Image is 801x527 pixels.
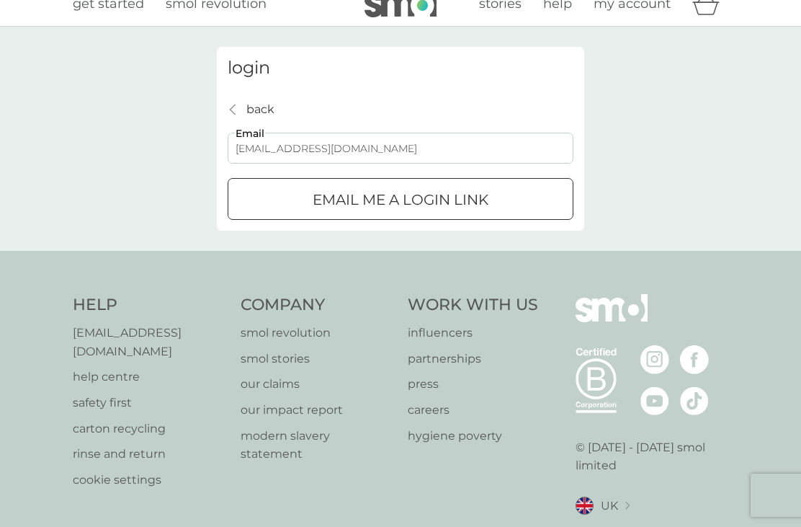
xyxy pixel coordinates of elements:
p: Email me a login link [313,188,488,211]
p: © [DATE] - [DATE] smol limited [576,438,729,475]
img: visit the smol Tiktok page [680,386,709,415]
a: partnerships [408,350,538,368]
a: smol stories [241,350,394,368]
a: [EMAIL_ADDRESS][DOMAIN_NAME] [73,324,226,360]
span: UK [601,497,618,515]
a: help centre [73,368,226,386]
a: modern slavery statement [241,427,394,464]
a: our claims [241,375,394,394]
p: back [246,100,274,119]
img: visit the smol Facebook page [680,345,709,374]
img: visit the smol Youtube page [640,386,669,415]
a: carton recycling [73,420,226,438]
h3: login [228,58,573,79]
img: select a new location [625,502,630,510]
a: safety first [73,394,226,412]
img: UK flag [576,497,594,515]
a: careers [408,401,538,420]
img: visit the smol Instagram page [640,345,669,374]
a: our impact report [241,401,394,420]
a: smol revolution [241,324,394,342]
h4: Work With Us [408,294,538,316]
img: smol [576,294,648,343]
a: cookie settings [73,471,226,490]
a: rinse and return [73,445,226,464]
a: press [408,375,538,394]
a: hygiene poverty [408,427,538,446]
h4: Company [241,294,394,316]
a: influencers [408,324,538,342]
button: Email me a login link [228,178,573,220]
h4: Help [73,294,226,316]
